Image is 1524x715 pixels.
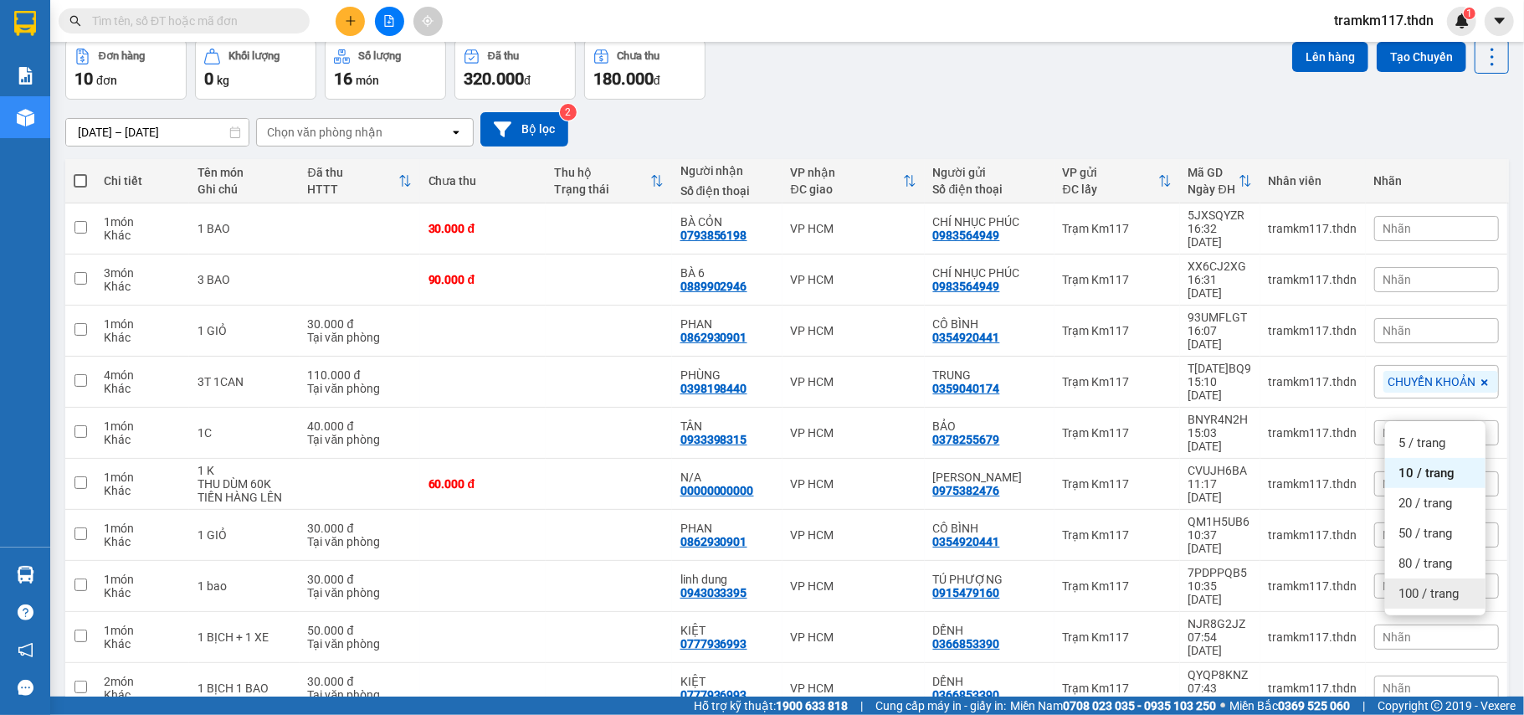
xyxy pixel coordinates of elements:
[228,50,280,62] div: Khối lượng
[933,624,1046,637] div: DẾNH
[933,382,1000,395] div: 0359040174
[933,317,1046,331] div: CÔ BÌNH
[464,69,524,89] span: 320.000
[1188,682,1252,708] div: 07:43 [DATE]
[428,222,538,235] div: 30.000 đ
[428,477,538,491] div: 60.000 đ
[1388,374,1476,389] span: CHUYỂN KHOẢN
[104,637,181,651] div: Khác
[680,573,774,586] div: linh dung
[680,471,774,484] div: N/A
[791,273,916,286] div: VP HCM
[1269,477,1357,491] div: tramkm117.thdn
[680,624,774,637] div: KIỆT
[791,477,916,491] div: VP HCM
[18,680,33,696] span: message
[933,573,1046,586] div: TÚ PHƯỢNG
[104,573,181,586] div: 1 món
[933,471,1046,484] div: NGUYỄN HÙNG
[1383,579,1412,593] span: Nhãn
[267,124,382,141] div: Chọn văn phòng nhận
[1269,324,1357,337] div: tramkm117.thdn
[933,368,1046,382] div: TRUNG
[1188,579,1252,606] div: 10:35 [DATE]
[791,324,916,337] div: VP HCM
[1485,7,1514,36] button: caret-down
[680,317,774,331] div: PHAN
[1292,42,1368,72] button: Lên hàng
[524,74,531,87] span: đ
[1188,617,1252,630] div: NJR8G2JZ
[308,637,412,651] div: Tại văn phòng
[933,586,1000,599] div: 0915479160
[1188,208,1252,222] div: 5JXSQYZR
[680,433,747,446] div: 0933398315
[1398,435,1445,451] span: 5 / trang
[1229,697,1350,715] span: Miền Bắc
[1383,426,1412,440] span: Nhãn
[791,183,903,196] div: ĐC giao
[14,14,131,54] div: Trạm Km117
[198,464,290,477] div: 1 K
[1188,324,1252,351] div: 16:07 [DATE]
[195,39,316,100] button: Khối lượng0kg
[1398,525,1452,542] span: 50 / trang
[449,126,463,139] svg: open
[198,166,290,179] div: Tên món
[554,183,650,196] div: Trạng thái
[104,586,181,599] div: Khác
[345,15,357,27] span: plus
[18,604,33,620] span: question-circle
[791,375,916,388] div: VP HCM
[104,280,181,293] div: Khác
[680,586,747,599] div: 0943033395
[1188,630,1252,657] div: 07:54 [DATE]
[143,54,260,78] div: 0862930901
[680,688,747,702] div: 0777936993
[694,697,848,715] span: Hỗ trợ kỹ thuật:
[104,675,181,688] div: 2 món
[1374,174,1499,188] div: Nhãn
[680,266,774,280] div: BÀ 6
[1321,10,1447,31] span: tramkm117.thdn
[104,382,181,395] div: Khác
[308,166,398,179] div: Đã thu
[791,426,916,440] div: VP HCM
[1188,566,1252,579] div: 7PDPPQB5
[1188,668,1252,682] div: QYQP8KNZ
[1063,528,1172,542] div: Trạm Km117
[1269,630,1357,644] div: tramkm117.thdn
[791,528,916,542] div: VP HCM
[680,637,747,651] div: 0777936993
[104,471,181,484] div: 1 món
[356,74,379,87] span: món
[198,324,290,337] div: 1 GIỎ
[680,184,774,198] div: Số điện thoại
[308,688,412,702] div: Tại văn phòng
[593,69,654,89] span: 180.000
[933,484,1000,497] div: 0975382476
[933,229,1000,242] div: 0983564949
[308,675,412,688] div: 30.000 đ
[1383,222,1412,235] span: Nhãn
[66,119,249,146] input: Select a date range.
[680,229,747,242] div: 0793856198
[933,215,1046,229] div: CHÍ NHỤC PHÚC
[680,535,747,548] div: 0862930901
[1188,260,1252,273] div: XX6CJ2XG
[1466,8,1472,19] span: 1
[104,174,181,188] div: Chi tiết
[1063,273,1172,286] div: Trạm Km117
[1269,528,1357,542] div: tramkm117.thdn
[1180,159,1260,203] th: Toggle SortBy
[454,39,576,100] button: Đã thu320.000đ
[14,54,131,75] div: CÔ BÌNH
[1063,477,1172,491] div: Trạm Km117
[1188,477,1252,504] div: 11:17 [DATE]
[1455,13,1470,28] img: icon-new-feature
[13,108,134,128] div: 30.000
[104,433,181,446] div: Khác
[104,624,181,637] div: 1 món
[198,426,290,440] div: 1C
[1269,222,1357,235] div: tramkm117.thdn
